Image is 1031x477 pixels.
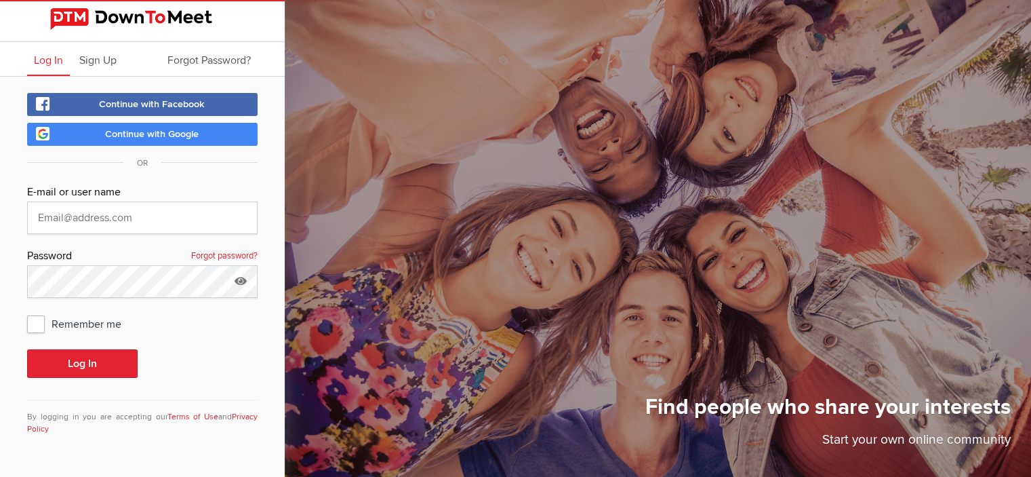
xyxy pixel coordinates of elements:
button: Log In [27,349,138,378]
a: Forgot Password? [161,42,258,76]
div: Password [27,248,258,265]
a: Sign Up [73,42,123,76]
div: E-mail or user name [27,184,258,202]
a: Forgot password? [191,248,258,265]
div: By logging in you are accepting our and [27,400,258,436]
a: Terms of Use [167,412,219,422]
span: Sign Up [79,54,117,67]
p: Start your own online community [645,430,1011,457]
a: Log In [27,42,70,76]
span: Continue with Google [105,128,199,140]
span: OR [123,158,161,168]
a: Continue with Facebook [27,93,258,116]
a: Continue with Google [27,123,258,146]
img: DownToMeet [50,8,235,30]
input: Email@address.com [27,202,258,234]
span: Continue with Facebook [99,98,205,110]
span: Forgot Password? [167,54,251,67]
span: Remember me [27,311,135,336]
span: Log In [34,54,63,67]
h1: Find people who share your interests [645,394,1011,430]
